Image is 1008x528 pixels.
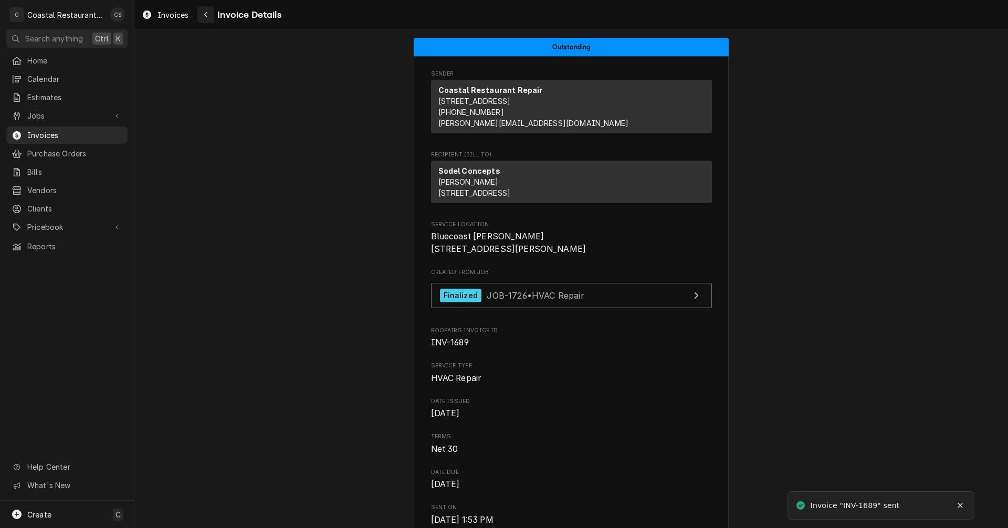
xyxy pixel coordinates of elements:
span: What's New [27,480,121,491]
span: K [116,33,121,44]
a: Invoices [138,6,193,24]
div: CS [110,7,125,22]
div: Chris Sockriter's Avatar [110,7,125,22]
div: Coastal Restaurant Repair [27,9,104,20]
span: Outstanding [552,44,591,50]
span: Created From Job [431,268,712,277]
span: INV-1689 [431,337,469,347]
span: Net 30 [431,444,458,454]
span: Create [27,510,51,519]
a: Calendar [6,70,128,88]
span: Estimates [27,92,122,103]
a: Go to Jobs [6,107,128,124]
span: Roopairs Invoice ID [431,336,712,349]
span: Service Type [431,362,712,370]
a: View Job [431,283,712,309]
div: Sent On [431,503,712,526]
span: [DATE] 1:53 PM [431,515,493,525]
span: Date Due [431,468,712,477]
a: Clients [6,200,128,217]
span: Recipient (Bill To) [431,151,712,159]
div: Invoice Recipient [431,151,712,208]
span: Date Due [431,478,712,491]
strong: Coastal Restaurant Repair [438,86,543,94]
span: Bills [27,166,122,177]
a: Estimates [6,89,128,106]
a: Go to What's New [6,477,128,494]
div: Invoice Sender [431,70,712,138]
div: Roopairs Invoice ID [431,326,712,349]
div: Sender [431,80,712,138]
div: Sender [431,80,712,133]
span: Ctrl [95,33,109,44]
span: Service Type [431,372,712,385]
span: Service Location [431,230,712,255]
strong: Sodel Concepts [438,166,500,175]
a: Vendors [6,182,128,199]
span: Invoices [157,9,188,20]
div: Invoice "INV-1689" sent [811,500,901,511]
span: Vendors [27,185,122,196]
span: Home [27,55,122,66]
span: JOB-1726 • HVAC Repair [487,290,584,300]
span: Clients [27,203,122,214]
div: C [9,7,24,22]
a: [PHONE_NUMBER] [438,108,504,117]
span: Reports [27,241,122,252]
div: Terms [431,432,712,455]
div: Recipient (Bill To) [431,161,712,207]
span: Bluecoast [PERSON_NAME] [STREET_ADDRESS][PERSON_NAME] [431,231,586,254]
a: [PERSON_NAME][EMAIL_ADDRESS][DOMAIN_NAME] [438,119,629,128]
span: [DATE] [431,479,460,489]
span: Sent On [431,503,712,512]
span: Date Issued [431,407,712,420]
button: Search anythingCtrlK [6,29,128,48]
a: Bills [6,163,128,181]
span: [STREET_ADDRESS] [438,97,511,105]
div: Date Due [431,468,712,491]
span: Invoices [27,130,122,141]
div: Finalized [440,289,481,303]
div: Service Type [431,362,712,384]
a: Go to Help Center [6,458,128,476]
a: Home [6,52,128,69]
span: Terms [431,443,712,456]
span: C [115,509,121,520]
span: Roopairs Invoice ID [431,326,712,335]
div: Recipient (Bill To) [431,161,712,203]
span: [DATE] [431,408,460,418]
a: Reports [6,238,128,255]
span: Service Location [431,220,712,229]
a: Go to Pricebook [6,218,128,236]
div: Status [414,38,729,56]
span: Pricebook [27,221,107,233]
div: Date Issued [431,397,712,420]
div: Service Location [431,220,712,256]
span: Calendar [27,73,122,85]
span: Jobs [27,110,107,121]
span: [PERSON_NAME] [STREET_ADDRESS] [438,177,511,197]
button: Navigate back [197,6,214,23]
span: Purchase Orders [27,148,122,159]
span: Terms [431,432,712,441]
span: Help Center [27,461,121,472]
span: Date Issued [431,397,712,406]
span: HVAC Repair [431,373,481,383]
div: Created From Job [431,268,712,313]
span: Sender [431,70,712,78]
span: Invoice Details [214,8,281,22]
a: Purchase Orders [6,145,128,162]
span: Search anything [25,33,83,44]
a: Invoices [6,126,128,144]
span: Sent On [431,514,712,526]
